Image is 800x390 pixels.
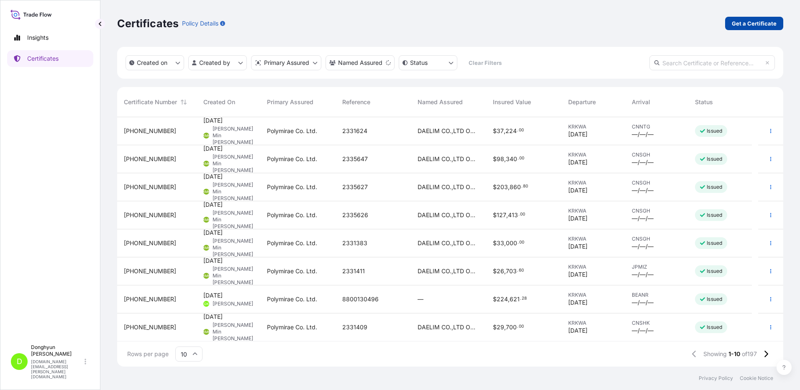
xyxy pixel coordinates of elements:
[493,128,497,134] span: $
[213,154,254,174] span: [PERSON_NAME] Min [PERSON_NAME]
[568,158,587,167] span: [DATE]
[728,350,740,358] span: 1-10
[699,375,733,382] p: Privacy Policy
[518,213,520,216] span: .
[124,211,176,219] span: [PHONE_NUMBER]
[203,131,210,140] span: KMK
[568,236,618,242] span: KRKWA
[568,264,618,270] span: KRKWA
[497,296,508,302] span: 224
[632,123,682,130] span: CNNTG
[508,296,510,302] span: ,
[632,208,682,214] span: CNSGH
[649,55,775,70] input: Search Certificate or Reference...
[326,55,395,70] button: cargoOwner Filter options
[632,270,654,279] span: —/—/—
[213,266,254,286] span: [PERSON_NAME] Min [PERSON_NAME]
[203,98,235,106] span: Created On
[342,211,368,219] span: 2335626
[504,156,506,162] span: ,
[517,269,518,272] span: .
[203,200,223,209] span: [DATE]
[188,55,247,70] button: createdBy Filter options
[493,240,497,246] span: $
[199,59,230,67] p: Created by
[27,54,59,63] p: Certificates
[695,98,713,106] span: Status
[342,295,379,303] span: 8800130496
[203,216,210,224] span: KMK
[568,214,587,223] span: [DATE]
[707,324,722,331] p: Issued
[342,323,367,331] span: 2331409
[568,180,618,186] span: KRKWA
[568,123,618,130] span: KRKWA
[124,295,176,303] span: [PHONE_NUMBER]
[632,214,654,223] span: —/—/—
[517,325,518,328] span: .
[732,19,777,28] p: Get a Certificate
[518,157,519,160] span: .
[497,240,504,246] span: 33
[497,268,504,274] span: 26
[497,128,504,134] span: 37
[568,320,618,326] span: KRKWA
[568,208,618,214] span: KRKWA
[267,155,317,163] span: Polymirae Co. Ltd.
[264,59,309,67] p: Primary Assured
[342,127,367,135] span: 2331624
[707,156,722,162] p: Issued
[267,267,317,275] span: Polymirae Co. Ltd.
[137,59,167,67] p: Created on
[632,236,682,242] span: CNSGH
[497,184,508,190] span: 203
[203,144,223,153] span: [DATE]
[203,172,223,181] span: [DATE]
[519,129,524,132] span: 00
[740,375,773,382] p: Cookie Notice
[203,244,210,252] span: KMK
[506,156,517,162] span: 340
[632,130,654,139] span: —/—/—
[742,350,757,358] span: of 197
[203,257,223,265] span: [DATE]
[504,240,506,246] span: ,
[493,296,497,302] span: $
[418,155,479,163] span: DAELIM CO.,LTD ON BEHALF OF POLYMIRAE
[519,241,524,244] span: 00
[213,322,254,342] span: [PERSON_NAME] Min [PERSON_NAME]
[506,268,517,274] span: 703
[519,325,524,328] span: 00
[497,156,504,162] span: 98
[267,295,317,303] span: Polymirae Co. Ltd.
[568,98,596,106] span: Departure
[462,56,508,69] button: Clear Filters
[469,59,502,67] p: Clear Filters
[504,128,505,134] span: ,
[213,210,254,230] span: [PERSON_NAME] Min [PERSON_NAME]
[725,17,783,30] a: Get a Certificate
[520,297,521,300] span: .
[707,184,722,190] p: Issued
[418,295,423,303] span: —
[510,184,521,190] span: 860
[418,211,479,219] span: DAELIM CO.,LTD ON BEHALF OF POLYMIRAE
[508,212,518,218] span: 413
[117,17,179,30] p: Certificates
[126,55,184,70] button: createdOn Filter options
[497,212,506,218] span: 127
[203,187,210,196] span: KMK
[267,98,313,106] span: Primary Assured
[399,55,457,70] button: certificateStatus Filter options
[707,240,722,246] p: Issued
[267,127,317,135] span: Polymirae Co. Ltd.
[7,29,93,46] a: Insights
[707,268,722,275] p: Issued
[31,359,83,379] p: [DOMAIN_NAME][EMAIL_ADDRESS][PERSON_NAME][DOMAIN_NAME]
[342,239,367,247] span: 2331383
[493,156,497,162] span: $
[510,296,520,302] span: 621
[124,183,176,191] span: [PHONE_NUMBER]
[342,267,365,275] span: 2331411
[504,268,506,274] span: ,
